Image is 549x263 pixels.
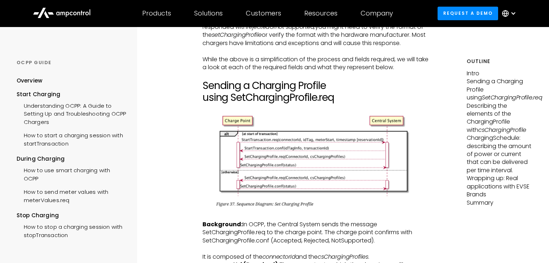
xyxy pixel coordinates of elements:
[212,31,262,39] em: setChargingProfile
[361,9,393,17] div: Company
[202,220,243,228] strong: Background:
[17,59,126,66] div: OCPP GUIDE
[202,253,429,261] p: It is composed of the and the .
[202,55,429,72] p: While the above is a simplification of the process and fields required, we will take a look at ea...
[142,9,171,17] div: Products
[467,174,533,199] p: Wrapping up: Real applications with EVSE Brands
[437,6,498,20] a: Request a demo
[17,155,126,163] div: During Charging
[194,9,223,17] div: Solutions
[304,9,337,17] div: Resources
[467,102,533,134] p: Describing the elements of the ChargingProfile with
[467,199,533,207] p: Summary
[17,77,43,90] a: Overview
[17,184,126,206] a: How to send meter values with meterValues.req
[467,70,533,77] p: Intro
[17,211,126,219] div: Stop Charging
[202,104,429,209] img: OCPP 1.6j Set Charging Profile diagram
[17,77,43,85] div: Overview
[202,213,429,220] p: ‍
[202,220,429,245] p: In OCPP, the Central System sends the message SetChargingProfile.req to the charge point. The cha...
[17,90,126,98] div: Start Charging
[17,98,126,128] a: Understanding OCPP: A Guide to Setting Up and Troubleshooting OCPP Chargers
[275,23,315,31] em: not supported,
[482,93,542,102] em: SetChargingProfile.req
[17,163,126,184] a: How to use smart charging with OCPP
[202,71,429,79] p: ‍
[247,23,270,31] em: rejected
[478,126,526,134] em: csChargingProfile
[202,245,429,253] p: ‍
[246,9,281,17] div: Customers
[202,80,429,104] h2: Sending a Charging Profile using SetChargingProfile.req
[17,128,126,150] a: How to start a charging session with startTransaction
[318,253,368,261] em: csChargingProfiles
[467,58,533,65] h5: Outline
[467,77,533,102] p: Sending a Charging Profile using
[262,253,296,261] em: connectorId
[202,47,429,55] p: ‍
[17,219,126,241] a: How to stop a charging session with stopTransaction
[467,134,533,174] p: ChargingSchedule: describing the amount of power or current that can be delivered per time interval.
